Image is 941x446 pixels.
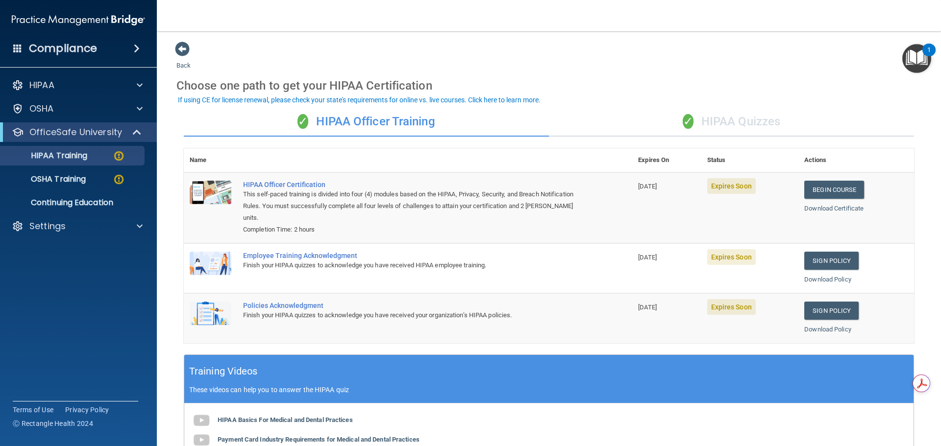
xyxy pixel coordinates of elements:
[178,96,541,103] div: If using CE for license renewal, please check your state's requirements for online vs. live cours...
[798,148,914,172] th: Actions
[12,103,143,115] a: OSHA
[184,148,237,172] th: Name
[65,405,109,415] a: Privacy Policy
[113,173,125,186] img: warning-circle.0cc9ac19.png
[243,181,583,188] a: HIPAA Officer Certification
[638,183,657,190] span: [DATE]
[804,205,864,212] a: Download Certificate
[701,148,799,172] th: Status
[297,114,308,129] span: ✓
[29,42,97,55] h4: Compliance
[632,148,701,172] th: Expires On
[192,411,211,430] img: gray_youtube_icon.38fcd6cc.png
[804,276,851,283] a: Download Policy
[243,259,583,271] div: Finish your HIPAA quizzes to acknowledge you have received HIPAA employee training.
[176,95,542,105] button: If using CE for license renewal, please check your state's requirements for online vs. live cours...
[243,309,583,321] div: Finish your HIPAA quizzes to acknowledge you have received your organization’s HIPAA policies.
[189,386,909,394] p: These videos can help you to answer the HIPAA quiz
[638,254,657,261] span: [DATE]
[218,416,353,423] b: HIPAA Basics For Medical and Dental Practices
[243,252,583,259] div: Employee Training Acknowledgment
[29,126,122,138] p: OfficeSafe University
[184,107,549,137] div: HIPAA Officer Training
[804,181,864,199] a: Begin Course
[13,405,53,415] a: Terms of Use
[707,178,756,194] span: Expires Soon
[29,220,66,232] p: Settings
[12,79,143,91] a: HIPAA
[189,363,258,380] h5: Training Videos
[804,326,851,333] a: Download Policy
[804,252,859,270] a: Sign Policy
[902,44,931,73] button: Open Resource Center, 1 new notification
[6,151,87,161] p: HIPAA Training
[243,188,583,224] div: This self-paced training is divided into four (4) modules based on the HIPAA, Privacy, Security, ...
[12,10,145,30] img: PMB logo
[113,150,125,162] img: warning-circle.0cc9ac19.png
[804,302,859,320] a: Sign Policy
[218,436,420,443] b: Payment Card Industry Requirements for Medical and Dental Practices
[549,107,914,137] div: HIPAA Quizzes
[927,50,931,63] div: 1
[707,249,756,265] span: Expires Soon
[6,174,86,184] p: OSHA Training
[6,198,140,208] p: Continuing Education
[243,224,583,235] div: Completion Time: 2 hours
[13,419,93,428] span: Ⓒ Rectangle Health 2024
[243,302,583,309] div: Policies Acknowledgment
[176,50,191,69] a: Back
[12,220,143,232] a: Settings
[176,71,921,100] div: Choose one path to get your HIPAA Certification
[707,299,756,315] span: Expires Soon
[892,378,929,416] iframe: Drift Widget Chat Controller
[29,103,54,115] p: OSHA
[683,114,693,129] span: ✓
[12,126,142,138] a: OfficeSafe University
[638,304,657,311] span: [DATE]
[29,79,54,91] p: HIPAA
